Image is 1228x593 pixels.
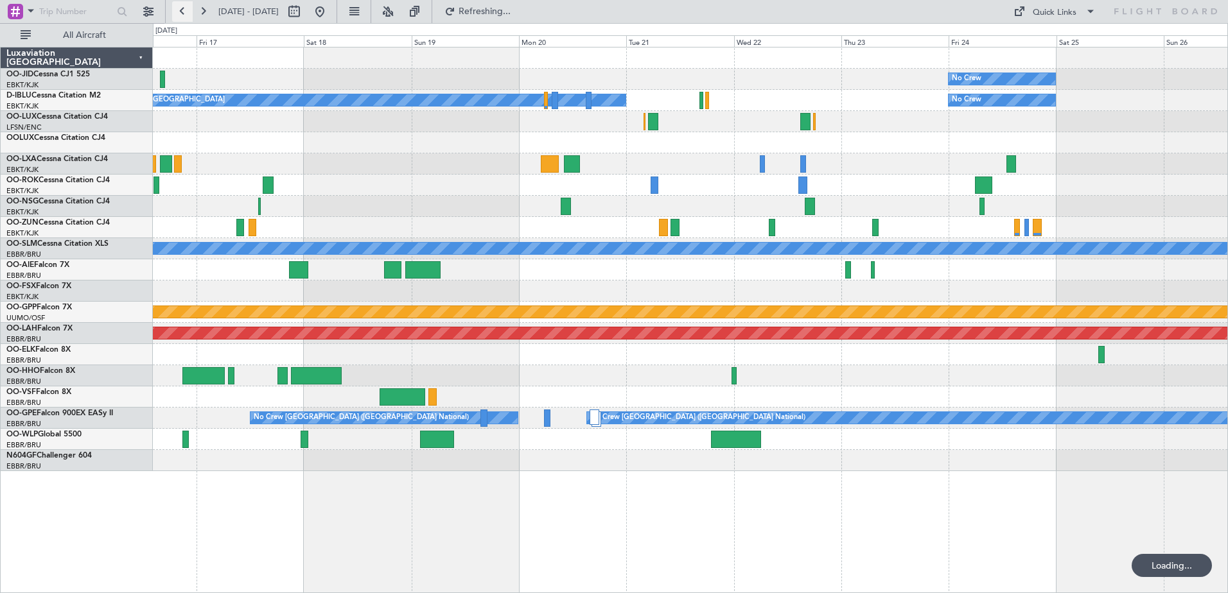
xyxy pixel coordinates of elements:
[6,92,101,99] a: D-IBLUCessna Citation M2
[197,35,304,47] div: Fri 17
[952,90,981,110] div: No Crew
[6,250,41,259] a: EBBR/BRU
[218,6,279,17] span: [DATE] - [DATE]
[6,123,42,132] a: LFSN/ENC
[412,35,519,47] div: Sun 19
[6,134,105,142] a: OOLUXCessna Citation CJ4
[6,409,113,417] a: OO-GPEFalcon 900EX EASy II
[6,452,37,460] span: N604GF
[6,325,37,332] span: OO-LAH
[6,356,41,365] a: EBBR/BRU
[155,26,177,37] div: [DATE]
[14,25,139,46] button: All Aircraft
[6,367,40,375] span: OO-HHO
[6,325,73,332] a: OO-LAHFalcon 7X
[458,7,512,16] span: Refreshing...
[6,134,34,142] span: OOLUX
[519,35,626,47] div: Mon 20
[304,35,411,47] div: Sat 18
[6,71,90,78] a: OO-JIDCessna CJ1 525
[6,71,33,78] span: OO-JID
[6,113,37,121] span: OO-LUX
[6,155,108,163] a: OO-LXACessna Citation CJ4
[439,1,516,22] button: Refreshing...
[6,409,37,417] span: OO-GPE
[6,261,34,269] span: OO-AIE
[6,261,69,269] a: OO-AIEFalcon 7X
[6,440,41,450] a: EBBR/BRU
[590,408,805,427] div: No Crew [GEOGRAPHIC_DATA] ([GEOGRAPHIC_DATA] National)
[6,80,39,90] a: EBKT/KJK
[6,431,38,438] span: OO-WLP
[6,198,110,205] a: OO-NSGCessna Citation CJ4
[6,219,110,227] a: OO-ZUNCessna Citation CJ4
[6,92,31,99] span: D-IBLU
[92,90,225,110] div: No Crew Kortrijk-[GEOGRAPHIC_DATA]
[6,176,39,184] span: OO-ROK
[6,240,37,248] span: OO-SLM
[6,346,71,354] a: OO-ELKFalcon 8X
[6,176,110,184] a: OO-ROKCessna Citation CJ4
[6,304,72,311] a: OO-GPPFalcon 7X
[6,198,39,205] span: OO-NSG
[6,165,39,175] a: EBKT/KJK
[1057,35,1164,47] div: Sat 25
[39,2,113,21] input: Trip Number
[6,101,39,111] a: EBKT/KJK
[6,207,39,217] a: EBKT/KJK
[6,304,37,311] span: OO-GPP
[6,346,35,354] span: OO-ELK
[952,69,981,89] div: No Crew
[6,334,41,344] a: EBBR/BRU
[626,35,733,47] div: Tue 21
[6,461,41,471] a: EBBR/BRU
[6,186,39,196] a: EBKT/KJK
[1007,1,1102,22] button: Quick Links
[6,452,92,460] a: N604GFChallenger 604
[6,313,45,323] a: UUMO/OSF
[6,113,108,121] a: OO-LUXCessna Citation CJ4
[949,35,1056,47] div: Fri 24
[6,271,41,280] a: EBBR/BRU
[6,388,71,396] a: OO-VSFFalcon 8X
[6,282,71,290] a: OO-FSXFalcon 7X
[6,388,36,396] span: OO-VSF
[33,31,136,40] span: All Aircraft
[6,398,41,408] a: EBBR/BRU
[6,367,75,375] a: OO-HHOFalcon 8X
[734,35,841,47] div: Wed 22
[6,377,41,386] a: EBBR/BRU
[841,35,949,47] div: Thu 23
[6,292,39,302] a: EBKT/KJK
[1033,6,1076,19] div: Quick Links
[254,408,469,427] div: No Crew [GEOGRAPHIC_DATA] ([GEOGRAPHIC_DATA] National)
[6,282,36,290] span: OO-FSX
[6,240,109,248] a: OO-SLMCessna Citation XLS
[6,419,41,429] a: EBBR/BRU
[1132,554,1212,577] div: Loading...
[6,228,39,238] a: EBKT/KJK
[6,431,82,438] a: OO-WLPGlobal 5500
[6,219,39,227] span: OO-ZUN
[6,155,37,163] span: OO-LXA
